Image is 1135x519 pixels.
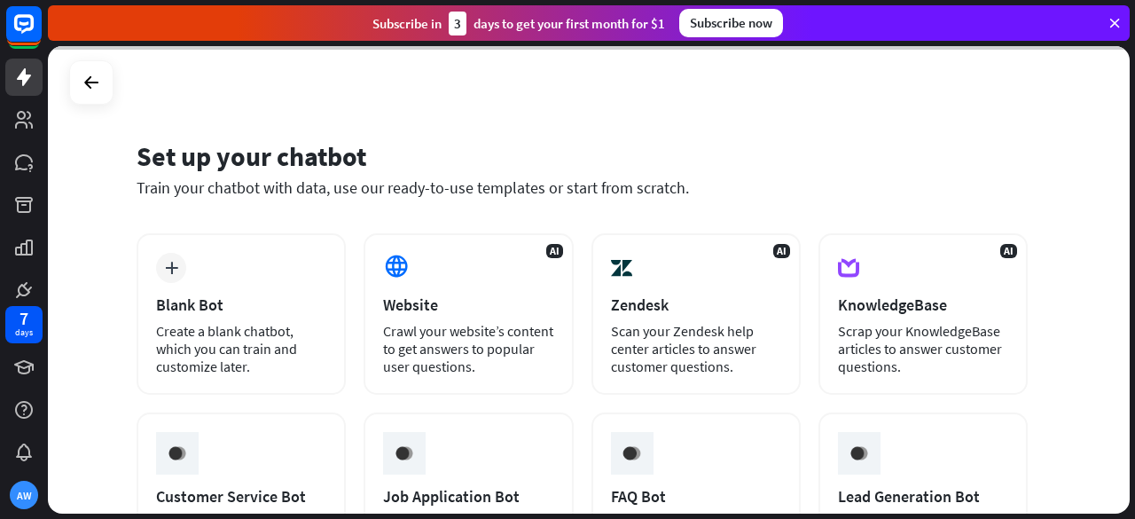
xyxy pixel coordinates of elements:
a: 7 days [5,306,43,343]
div: 3 [449,12,466,35]
div: Subscribe now [679,9,783,37]
div: AW [10,481,38,509]
div: Subscribe in days to get your first month for $1 [372,12,665,35]
div: 7 [20,311,28,326]
div: days [15,326,33,339]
